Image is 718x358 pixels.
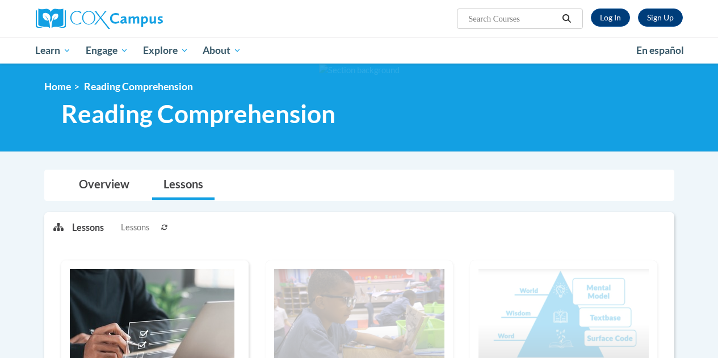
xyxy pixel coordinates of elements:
[27,37,691,64] div: Main menu
[136,37,196,64] a: Explore
[68,170,141,200] a: Overview
[591,9,630,27] a: Log In
[143,44,188,57] span: Explore
[72,221,104,234] p: Lessons
[558,12,575,26] button: Search
[36,9,240,29] a: Cox Campus
[84,81,193,92] span: Reading Comprehension
[152,170,215,200] a: Lessons
[319,64,400,77] img: Section background
[636,44,684,56] span: En español
[78,37,136,64] a: Engage
[121,221,149,234] span: Lessons
[203,44,241,57] span: About
[28,37,79,64] a: Learn
[629,39,691,62] a: En español
[36,9,163,29] img: Cox Campus
[44,81,71,92] a: Home
[86,44,128,57] span: Engage
[467,12,558,26] input: Search Courses
[638,9,683,27] a: Register
[61,99,335,129] span: Reading Comprehension
[195,37,249,64] a: About
[35,44,71,57] span: Learn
